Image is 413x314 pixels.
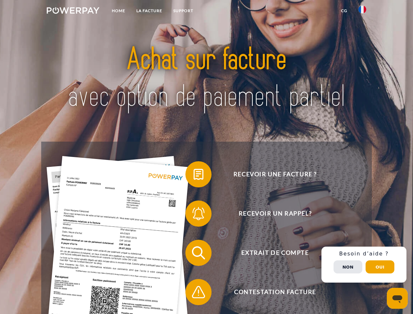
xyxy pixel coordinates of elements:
button: Non [334,260,362,273]
h3: Besoin d’aide ? [325,251,403,257]
img: qb_bell.svg [190,205,207,222]
button: Contestation Facture [185,279,355,305]
button: Recevoir un rappel? [185,201,355,227]
img: qb_search.svg [190,245,207,261]
span: Extrait de compte [195,240,355,266]
span: Recevoir une facture ? [195,161,355,187]
img: title-powerpay_fr.svg [62,31,351,125]
a: Home [106,5,131,17]
a: CG [336,5,353,17]
a: Support [168,5,199,17]
img: qb_warning.svg [190,284,207,300]
img: fr [358,6,366,13]
button: Extrait de compte [185,240,355,266]
span: Contestation Facture [195,279,355,305]
button: Recevoir une facture ? [185,161,355,187]
iframe: Bouton de lancement de la fenêtre de messagerie [387,288,408,309]
a: LA FACTURE [131,5,168,17]
button: Oui [366,260,394,273]
img: logo-powerpay-white.svg [47,7,99,14]
div: Schnellhilfe [321,247,406,283]
span: Recevoir un rappel? [195,201,355,227]
img: qb_bill.svg [190,166,207,183]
